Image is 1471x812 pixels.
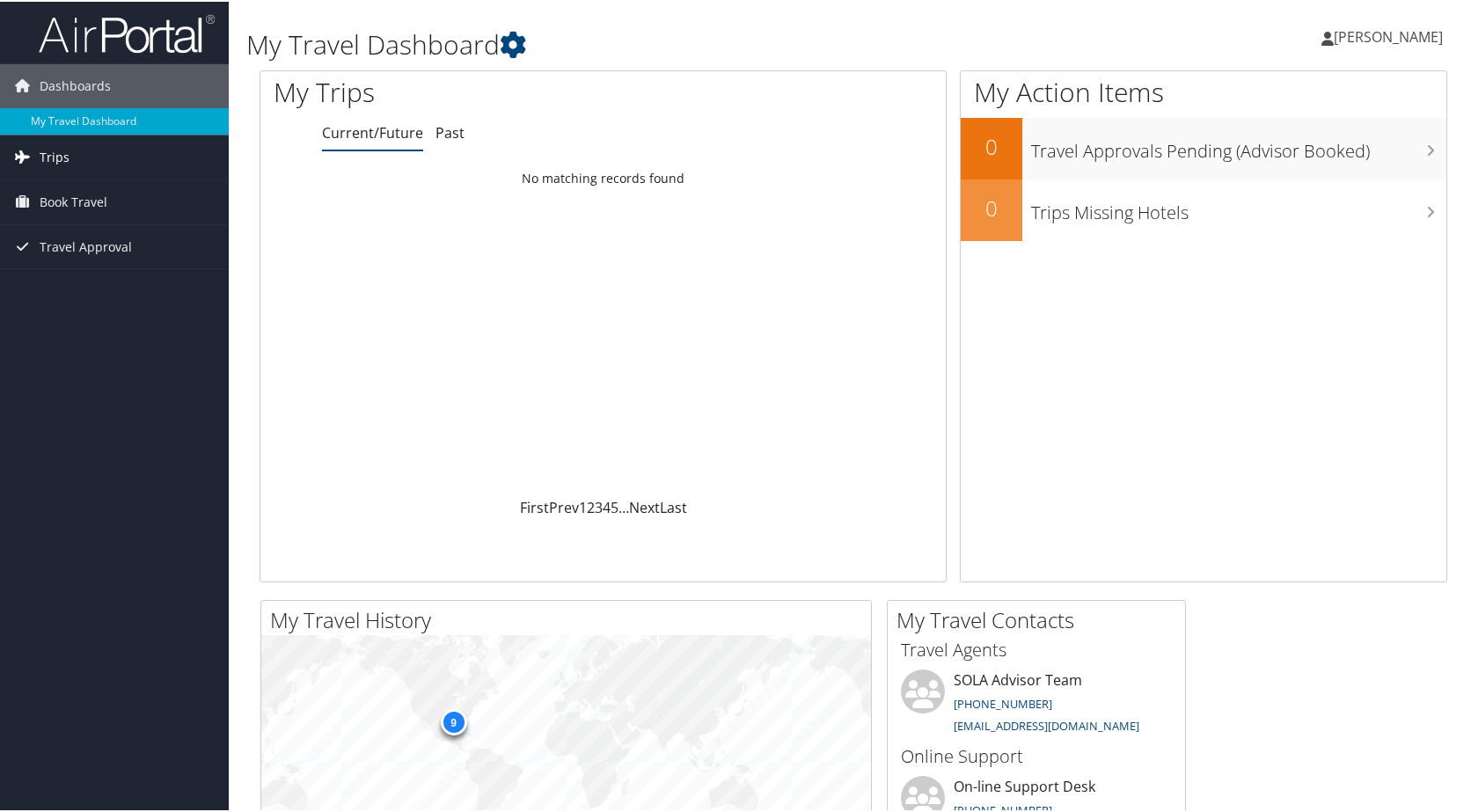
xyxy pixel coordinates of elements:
[961,72,1446,109] h1: My Action Items
[611,496,618,516] a: 5
[954,716,1139,732] a: [EMAIL_ADDRESS][DOMAIN_NAME]
[274,72,648,109] h1: My Trips
[897,604,1185,633] h2: My Travel Contacts
[587,496,595,516] a: 2
[435,121,465,141] a: Past
[40,62,111,106] span: Dashboards
[961,116,1446,178] a: 0Travel Approvals Pending (Advisor Booked)
[1321,9,1460,62] a: [PERSON_NAME]
[39,11,215,53] img: airportal-logo.png
[595,496,603,516] a: 3
[260,161,946,193] td: No matching records found
[1334,26,1443,45] span: [PERSON_NAME]
[660,496,687,516] a: Last
[1031,190,1446,223] h3: Trips Missing Hotels
[40,179,107,223] span: Book Travel
[440,707,466,734] div: 9
[961,192,1022,222] h2: 0
[1031,128,1446,162] h3: Travel Approvals Pending (Advisor Booked)
[270,604,871,633] h2: My Travel History
[892,668,1181,740] li: SOLA Advisor Team
[246,25,1056,62] h1: My Travel Dashboard
[322,121,423,141] a: Current/Future
[579,496,587,516] a: 1
[901,636,1172,661] h3: Travel Agents
[618,496,629,516] span: …
[549,496,579,516] a: Prev
[961,178,1446,239] a: 0Trips Missing Hotels
[961,130,1022,160] h2: 0
[40,134,70,178] span: Trips
[40,223,132,267] span: Travel Approval
[603,496,611,516] a: 4
[520,496,549,516] a: First
[901,743,1172,767] h3: Online Support
[629,496,660,516] a: Next
[954,694,1052,710] a: [PHONE_NUMBER]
